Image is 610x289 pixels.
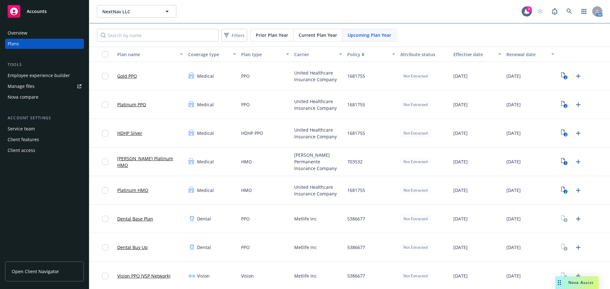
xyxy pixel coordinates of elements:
[453,273,468,279] span: [DATE]
[241,73,250,79] span: PPO
[197,158,214,165] span: Medical
[453,187,468,194] span: [DATE]
[578,5,590,18] a: Switch app
[5,81,84,91] a: Manage files
[115,47,186,62] button: Plan name
[294,98,342,111] span: United Healthcare Insurance Company
[197,101,214,108] span: Medical
[568,280,593,285] span: Nova Assist
[559,128,570,138] a: View Plan Documents
[8,92,38,102] div: Nova compare
[506,244,521,251] span: [DATE]
[188,51,229,58] div: Coverage type
[8,39,19,49] div: Plans
[348,32,391,38] span: Upcoming Plan Year
[526,6,532,12] div: 7
[117,130,142,136] a: HDHP Silver
[97,29,219,42] input: Search by name
[5,145,84,155] a: Client access
[559,157,570,167] a: View Plan Documents
[256,32,288,38] span: Prior Plan Year
[294,51,335,58] div: Carrier
[555,276,599,289] button: Nova Assist
[241,51,282,58] div: Plan type
[555,276,563,289] div: Drag to move
[559,271,570,281] a: View Plan Documents
[573,271,583,281] a: Upload Plan Documents
[241,158,252,165] span: HMO
[400,243,431,251] div: Not Extracted
[8,135,39,145] div: Client features
[8,28,27,38] div: Overview
[453,51,494,58] div: Effective date
[534,5,546,18] a: Start snowing
[347,187,365,194] span: 1681755
[102,159,108,165] input: Toggle Row Selected
[8,70,70,81] div: Employee experience builder
[573,128,583,138] a: Upload Plan Documents
[197,273,210,279] span: Vision
[197,73,214,79] span: Medical
[559,214,570,224] a: View Plan Documents
[5,3,84,20] a: Accounts
[347,73,365,79] span: 1681755
[117,273,170,279] a: Vision PPO (VSP Network)
[573,157,583,167] a: Upload Plan Documents
[197,187,214,194] span: Medical
[453,244,468,251] span: [DATE]
[400,186,431,194] div: Not Extracted
[8,124,35,134] div: Service team
[186,47,239,62] button: Coverage type
[102,51,108,57] input: Select all
[573,185,583,195] a: Upload Plan Documents
[8,145,35,155] div: Client access
[5,124,84,134] a: Service team
[241,215,250,222] span: PPO
[117,215,153,222] a: Dental Base Plan
[559,100,570,110] a: View Plan Documents
[117,101,146,108] a: Platinum PPO
[565,104,566,108] text: 2
[565,190,566,194] text: 2
[398,47,451,62] button: Attribute status
[294,127,342,140] span: United Healthcare Insurance Company
[8,81,35,91] div: Manage files
[27,9,47,14] span: Accounts
[573,242,583,253] a: Upload Plan Documents
[506,73,521,79] span: [DATE]
[565,133,566,137] text: 2
[506,215,521,222] span: [DATE]
[453,73,468,79] span: [DATE]
[102,273,108,279] input: Toggle Row Selected
[400,215,431,223] div: Not Extracted
[573,214,583,224] a: Upload Plan Documents
[294,273,317,279] span: Metlife Inc
[117,187,148,194] a: Platinum HMO
[292,47,345,62] button: Carrier
[563,5,576,18] a: Search
[347,244,365,251] span: 5386677
[223,31,246,40] span: Filters
[347,51,388,58] div: Policy #
[400,158,431,166] div: Not Extracted
[294,69,342,83] span: United Healthcare Insurance Company
[453,101,468,108] span: [DATE]
[506,273,521,279] span: [DATE]
[559,242,570,253] a: View Plan Documents
[197,130,214,136] span: Medical
[117,244,148,251] a: Dental Buy Up
[102,187,108,194] input: Toggle Row Selected
[117,155,183,168] a: [PERSON_NAME] Platinum HMO
[294,184,342,197] span: United Healthcare Insurance Company
[506,130,521,136] span: [DATE]
[294,215,317,222] span: Metlife Inc
[117,51,176,58] div: Plan name
[241,244,250,251] span: PPO
[239,47,292,62] button: Plan type
[559,71,570,81] a: View Plan Documents
[347,158,363,165] span: 703532
[573,100,583,110] a: Upload Plan Documents
[241,130,263,136] span: HDHP PPO
[102,8,157,15] span: NextNav LLC
[506,187,521,194] span: [DATE]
